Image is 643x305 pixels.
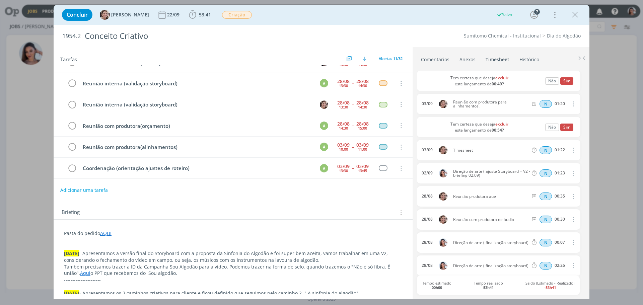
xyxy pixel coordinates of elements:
span: Direção de arte ( finalização storyboard) [450,241,530,245]
button: Sim [560,124,573,131]
span: Direção de arte ( ajuste Storyboard + V2 - briefing 02.09) [450,169,530,177]
button: A [319,78,329,88]
img: arrow-down.svg [362,57,366,61]
button: A [319,142,329,152]
div: Horas normais [540,239,552,246]
div: 03/09 [337,143,350,147]
div: 28/08 [422,194,433,199]
div: 03/09 [422,101,433,106]
div: 13:30 [339,63,348,66]
span: N [540,100,552,108]
button: Criação [222,11,252,19]
span: N [540,216,552,223]
b: 53h41 [483,285,494,290]
b: 00:54? [492,127,504,133]
span: [PERSON_NAME] [111,12,149,17]
div: Anexos [459,56,476,63]
b: -53h41 [544,285,556,290]
button: Não [545,124,559,131]
div: 02:26 [555,263,565,268]
img: A [439,146,447,154]
p: ---------------------- [64,277,402,283]
div: 03/09 [356,164,369,169]
div: Salvo [496,12,512,18]
span: Reunião produtora aue [450,195,530,199]
span: Briefing [62,208,80,217]
p: - Apresentamos os 3 caminhos criativos para cliente e ficou definido que seguimos pelo caminho 2,... [64,290,402,297]
div: Reunião com produtora(alinhamentos) [80,143,313,151]
span: Reunião com produtora para alinhamentos. [450,100,530,108]
strong: [DATE] [64,250,79,256]
div: 03/09 [337,164,350,169]
div: A [320,79,328,87]
button: A [319,99,329,109]
div: Coordenação (orientação ajustes de roteiro) [80,164,313,172]
span: Timesheet [450,148,530,152]
span: -- [352,166,354,170]
div: 11:00 [358,147,367,151]
span: excluir [495,121,508,127]
div: 13:45 [358,169,367,172]
p: Também precisamos trazer a ID da Campanha Sou Algodão para a vídeo. Podemos trazer na forma de se... [64,263,402,277]
button: Sim [560,77,573,85]
div: 00:30 [555,217,565,222]
div: 28/08 [337,79,350,84]
div: 28/08 [356,100,369,105]
span: Tarefas [60,55,77,63]
div: Reunião com produtora(orçamento) [80,122,313,130]
button: A [319,121,329,131]
div: 13:30 [339,84,348,87]
div: 14:30 [358,84,367,87]
span: N [540,262,552,270]
span: -- [352,123,354,128]
div: Reunião interna (validação storyboard) [80,100,313,109]
div: 28/08 [337,122,350,126]
div: dialog [54,5,589,299]
span: N [540,193,552,200]
div: 03/09 [422,148,433,152]
img: A [439,100,447,108]
img: N [439,238,447,247]
div: A [320,164,328,172]
a: Dia do Algodão [547,32,581,39]
button: Concluir [62,9,92,21]
div: Horas normais [540,216,552,223]
img: A [320,100,328,109]
img: A [100,10,110,20]
div: 14:30 [339,126,348,130]
div: Horas normais [540,262,552,270]
span: Saldo (Estimado - Realizado) [525,281,574,290]
div: Horas normais [540,169,552,177]
a: Sumitomo Chemical - Institucional [464,32,541,39]
button: 53:41 [187,9,213,20]
button: A [319,163,329,173]
div: 13:30 [339,105,348,109]
div: A [320,122,328,130]
span: -- [352,81,354,86]
p: Pasta do pedido [64,230,402,237]
div: Horas normais [540,100,552,108]
span: Tempo realizado [474,281,503,290]
strong: [DATE] [64,290,79,296]
img: A [439,215,447,224]
div: 15:00 [358,126,367,130]
button: 7 [529,9,540,20]
div: 7 [534,9,540,15]
div: Conceito Criativo [82,28,362,44]
div: 28/08 [422,240,433,245]
span: N [540,146,552,154]
div: 28/08 [422,263,433,268]
img: N [439,169,447,177]
img: N [439,261,447,270]
div: 10:00 [339,147,348,151]
a: Aqui [80,270,90,276]
div: 03/09 [356,143,369,147]
span: N [540,169,552,177]
span: 53:41 [199,11,211,18]
div: 02/09 [422,171,433,175]
button: Adicionar uma tarefa [60,184,108,196]
a: Timesheet [485,53,510,63]
span: Concluir [67,12,88,17]
div: 00:35 [555,194,565,199]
